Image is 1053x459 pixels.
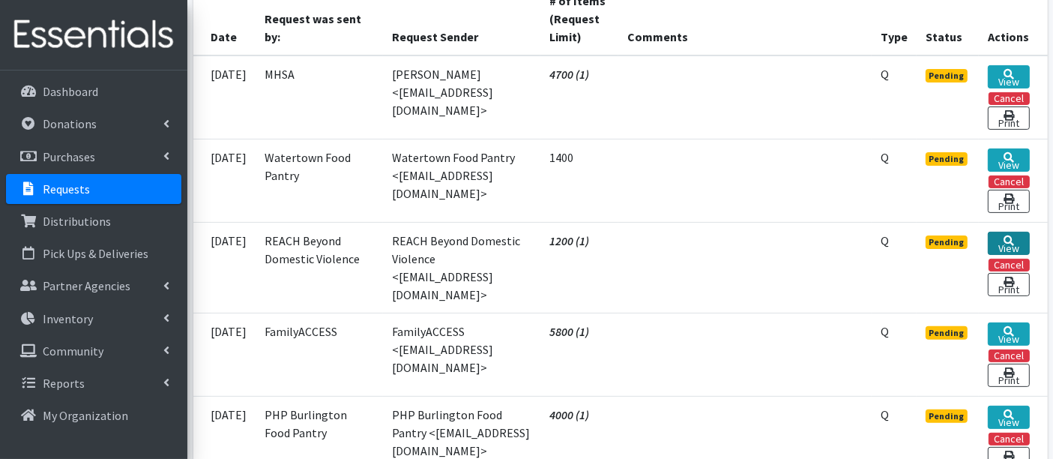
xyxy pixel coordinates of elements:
p: Pick Ups & Deliveries [43,246,148,261]
a: Pick Ups & Deliveries [6,238,181,268]
td: REACH Beyond Domestic Violence <[EMAIL_ADDRESS][DOMAIN_NAME]> [383,222,540,313]
td: 4700 (1) [540,55,618,139]
button: Cancel [989,92,1030,105]
a: Requests [6,174,181,204]
p: Community [43,343,103,358]
p: Partner Agencies [43,278,130,293]
span: Pending [926,69,968,82]
p: Dashboard [43,84,98,99]
a: Community [6,336,181,366]
button: Cancel [989,433,1030,445]
a: View [988,406,1029,429]
abbr: Quantity [881,150,889,165]
p: Distributions [43,214,111,229]
p: Reports [43,376,85,391]
a: Reports [6,368,181,398]
td: 1400 [540,139,618,222]
p: Purchases [43,149,95,164]
a: Dashboard [6,76,181,106]
a: Purchases [6,142,181,172]
a: Partner Agencies [6,271,181,301]
td: 5800 (1) [540,313,618,396]
td: REACH Beyond Domestic Violence [256,222,384,313]
a: View [988,322,1029,346]
p: Requests [43,181,90,196]
abbr: Quantity [881,233,889,248]
a: Distributions [6,206,181,236]
a: Print [988,106,1029,130]
a: Print [988,364,1029,387]
a: View [988,148,1029,172]
a: View [988,65,1029,88]
p: Donations [43,116,97,131]
p: Inventory [43,311,93,326]
td: [DATE] [193,139,256,222]
abbr: Quantity [881,407,889,422]
td: MHSA [256,55,384,139]
td: Watertown Food Pantry [256,139,384,222]
a: View [988,232,1029,255]
span: Pending [926,409,968,423]
a: Print [988,190,1029,213]
p: My Organization [43,408,128,423]
a: My Organization [6,400,181,430]
td: [PERSON_NAME] <[EMAIL_ADDRESS][DOMAIN_NAME]> [383,55,540,139]
a: Donations [6,109,181,139]
abbr: Quantity [881,67,889,82]
img: HumanEssentials [6,10,181,60]
td: [DATE] [193,55,256,139]
span: Pending [926,326,968,340]
td: [DATE] [193,222,256,313]
td: [DATE] [193,313,256,396]
button: Cancel [989,259,1030,271]
button: Cancel [989,175,1030,188]
td: 1200 (1) [540,222,618,313]
span: Pending [926,235,968,249]
button: Cancel [989,349,1030,362]
a: Inventory [6,304,181,334]
abbr: Quantity [881,324,889,339]
td: FamilyACCESS <[EMAIL_ADDRESS][DOMAIN_NAME]> [383,313,540,396]
span: Pending [926,152,968,166]
td: FamilyACCESS [256,313,384,396]
a: Print [988,273,1029,296]
td: Watertown Food Pantry <[EMAIL_ADDRESS][DOMAIN_NAME]> [383,139,540,222]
